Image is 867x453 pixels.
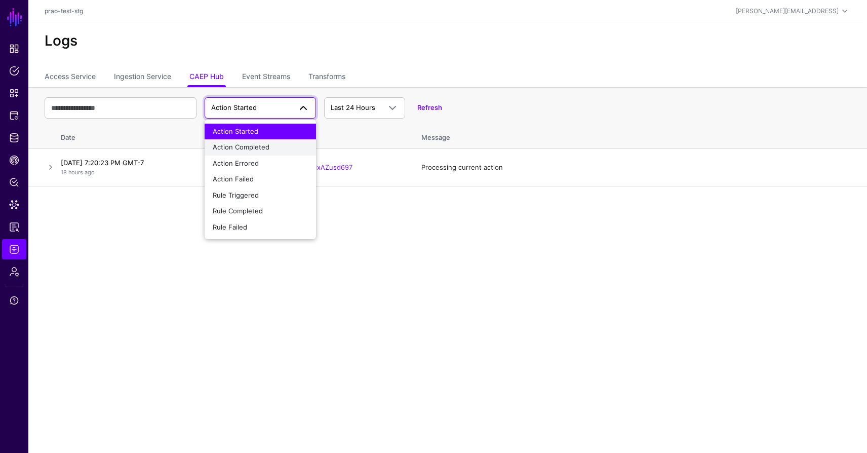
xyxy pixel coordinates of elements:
a: CAEP Hub [189,68,224,87]
span: Policies [9,66,19,76]
span: Support [9,295,19,306]
button: Action Errored [205,156,316,172]
span: Reports [9,222,19,232]
a: Data Lens [2,195,26,215]
span: Snippets [9,88,19,98]
a: Refresh [417,103,442,111]
h4: [DATE] 7:20:23 PM GMT-7 [61,158,199,167]
span: Data Lens [9,200,19,210]
span: Policy Lens [9,177,19,187]
a: Reports [2,217,26,237]
a: Policies [2,61,26,81]
button: Rule Failed [205,219,316,236]
button: Rule Triggered [205,187,316,204]
span: Last 24 Hours [331,103,375,111]
a: Transforms [308,68,345,87]
div: [PERSON_NAME][EMAIL_ADDRESS] [736,7,839,16]
button: Action Started [205,124,316,140]
span: Action Started [211,103,257,111]
span: Logs [9,244,19,254]
th: Message [411,123,867,149]
a: Protected Systems [2,105,26,126]
a: Admin [2,261,26,282]
a: Logs [2,239,26,259]
a: prao-test-stg [45,7,83,15]
a: Event Streams [242,68,290,87]
td: Processing current action [411,149,867,186]
a: CAEP Hub [2,150,26,170]
a: Dashboard [2,39,26,59]
span: Rule Failed [213,223,247,231]
span: Rule Completed [213,207,263,215]
span: Identity Data Fabric [9,133,19,143]
a: Identity Data Fabric [2,128,26,148]
span: Admin [9,267,19,277]
a: Access Service [45,68,96,87]
a: SGNL [6,6,23,28]
a: Ingestion Service [114,68,171,87]
span: Action Started [213,127,258,135]
span: Action Completed [213,143,269,151]
span: Dashboard [9,44,19,54]
a: Policy Lens [2,172,26,193]
th: Date [57,123,209,149]
h2: Logs [45,32,851,50]
span: Protected Systems [9,110,19,121]
button: Action Completed [205,139,316,156]
a: Snippets [2,83,26,103]
span: CAEP Hub [9,155,19,165]
button: Action Failed [205,171,316,187]
p: 18 hours ago [61,168,199,177]
span: Rule Triggered [213,191,259,199]
span: Action Failed [213,175,254,183]
span: Action Errored [213,159,259,167]
button: Rule Completed [205,203,316,219]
